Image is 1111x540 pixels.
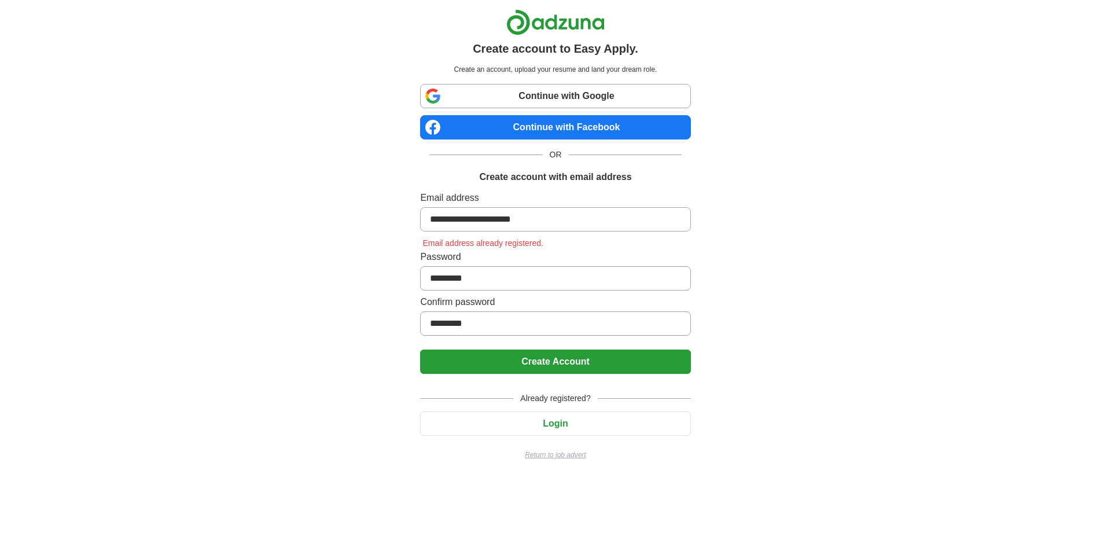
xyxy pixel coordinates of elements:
a: Continue with Google [420,84,690,108]
span: OR [543,149,569,161]
span: Email address already registered. [420,238,546,248]
span: Already registered? [513,392,597,405]
h1: Create account with email address [479,170,631,184]
a: Login [420,418,690,428]
label: Password [420,250,690,264]
a: Return to job advert [420,450,690,460]
a: Continue with Facebook [420,115,690,139]
button: Create Account [420,350,690,374]
h1: Create account to Easy Apply. [473,40,638,57]
button: Login [420,412,690,436]
p: Create an account, upload your resume and land your dream role. [422,64,688,75]
label: Confirm password [420,295,690,309]
label: Email address [420,191,690,205]
img: Adzuna logo [506,9,605,35]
